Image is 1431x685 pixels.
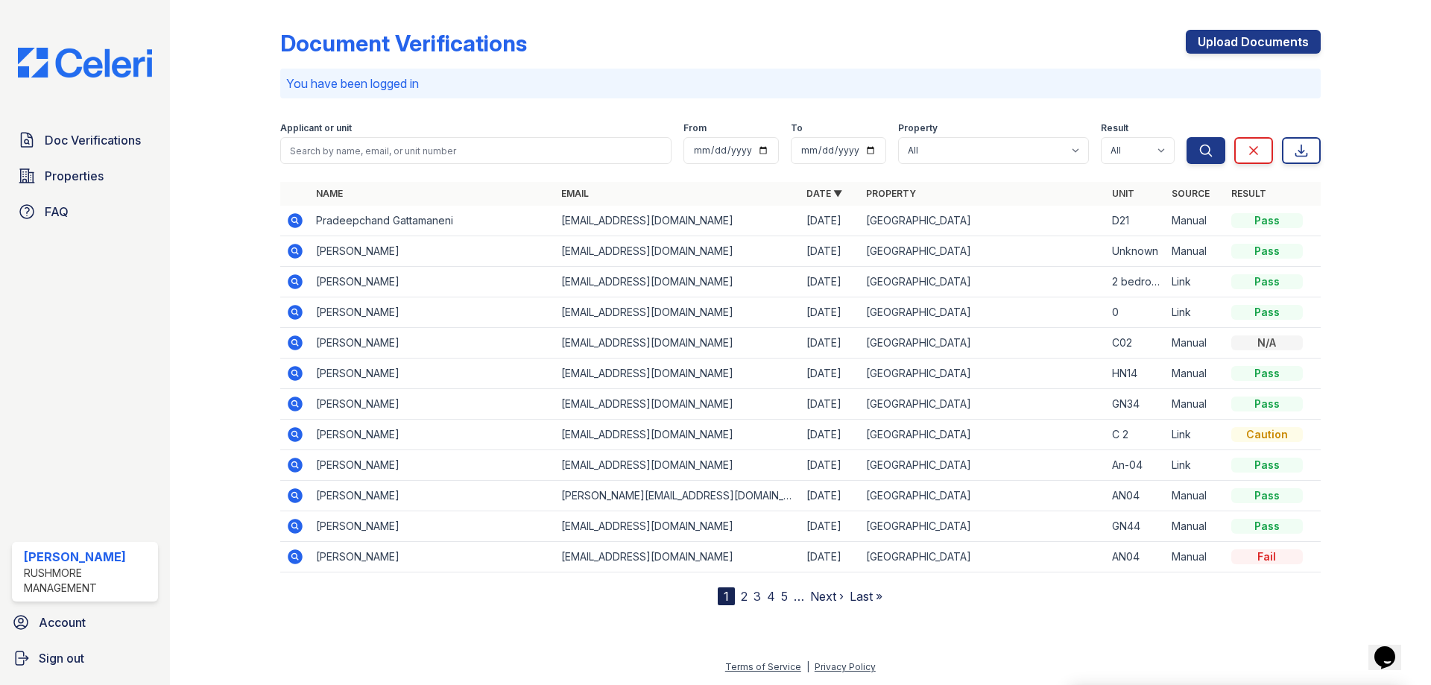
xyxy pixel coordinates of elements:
[850,589,882,604] a: Last »
[310,328,555,359] td: [PERSON_NAME]
[6,48,164,78] img: CE_Logo_Blue-a8612792a0a2168367f1c8372b55b34899dd931a85d93a1a3d3e32e68fde9ad4.png
[1231,397,1303,411] div: Pass
[860,511,1105,542] td: [GEOGRAPHIC_DATA]
[286,75,1315,92] p: You have been logged in
[6,643,164,673] a: Sign out
[310,236,555,267] td: [PERSON_NAME]
[555,267,800,297] td: [EMAIL_ADDRESS][DOMAIN_NAME]
[800,267,860,297] td: [DATE]
[280,122,352,134] label: Applicant or unit
[39,613,86,631] span: Account
[815,661,876,672] a: Privacy Policy
[39,649,84,667] span: Sign out
[1106,236,1166,267] td: Unknown
[860,542,1105,572] td: [GEOGRAPHIC_DATA]
[1166,328,1225,359] td: Manual
[1231,488,1303,503] div: Pass
[310,511,555,542] td: [PERSON_NAME]
[1106,206,1166,236] td: D21
[555,328,800,359] td: [EMAIL_ADDRESS][DOMAIN_NAME]
[1166,236,1225,267] td: Manual
[1106,267,1166,297] td: 2 bedrooms
[800,389,860,420] td: [DATE]
[860,359,1105,389] td: [GEOGRAPHIC_DATA]
[45,131,141,149] span: Doc Verifications
[24,566,152,596] div: Rushmore Management
[1106,542,1166,572] td: AN04
[860,420,1105,450] td: [GEOGRAPHIC_DATA]
[310,389,555,420] td: [PERSON_NAME]
[800,511,860,542] td: [DATE]
[1231,366,1303,381] div: Pass
[860,450,1105,481] td: [GEOGRAPHIC_DATA]
[12,125,158,155] a: Doc Verifications
[555,359,800,389] td: [EMAIL_ADDRESS][DOMAIN_NAME]
[810,589,844,604] a: Next ›
[1231,427,1303,442] div: Caution
[12,161,158,191] a: Properties
[794,587,804,605] span: …
[555,542,800,572] td: [EMAIL_ADDRESS][DOMAIN_NAME]
[860,206,1105,236] td: [GEOGRAPHIC_DATA]
[860,389,1105,420] td: [GEOGRAPHIC_DATA]
[12,197,158,227] a: FAQ
[45,203,69,221] span: FAQ
[754,589,761,604] a: 3
[1166,511,1225,542] td: Manual
[800,420,860,450] td: [DATE]
[1106,328,1166,359] td: C02
[1106,450,1166,481] td: An-04
[310,267,555,297] td: [PERSON_NAME]
[1231,305,1303,320] div: Pass
[800,481,860,511] td: [DATE]
[1106,389,1166,420] td: GN34
[806,188,842,199] a: Date ▼
[781,589,788,604] a: 5
[1166,297,1225,328] td: Link
[1166,481,1225,511] td: Manual
[310,206,555,236] td: Pradeepchand Gattamaneni
[1166,359,1225,389] td: Manual
[800,236,860,267] td: [DATE]
[800,328,860,359] td: [DATE]
[280,30,527,57] div: Document Verifications
[1166,420,1225,450] td: Link
[1231,458,1303,473] div: Pass
[310,481,555,511] td: [PERSON_NAME]
[1101,122,1128,134] label: Result
[806,661,809,672] div: |
[1231,188,1266,199] a: Result
[1106,511,1166,542] td: GN44
[310,297,555,328] td: [PERSON_NAME]
[316,188,343,199] a: Name
[310,359,555,389] td: [PERSON_NAME]
[1231,335,1303,350] div: N/A
[310,542,555,572] td: [PERSON_NAME]
[800,206,860,236] td: [DATE]
[725,661,801,672] a: Terms of Service
[1231,244,1303,259] div: Pass
[860,297,1105,328] td: [GEOGRAPHIC_DATA]
[866,188,916,199] a: Property
[718,587,735,605] div: 1
[6,607,164,637] a: Account
[310,450,555,481] td: [PERSON_NAME]
[860,267,1105,297] td: [GEOGRAPHIC_DATA]
[1106,297,1166,328] td: 0
[800,297,860,328] td: [DATE]
[555,511,800,542] td: [EMAIL_ADDRESS][DOMAIN_NAME]
[555,450,800,481] td: [EMAIL_ADDRESS][DOMAIN_NAME]
[555,236,800,267] td: [EMAIL_ADDRESS][DOMAIN_NAME]
[1166,542,1225,572] td: Manual
[1166,267,1225,297] td: Link
[800,450,860,481] td: [DATE]
[1172,188,1210,199] a: Source
[310,420,555,450] td: [PERSON_NAME]
[24,548,152,566] div: [PERSON_NAME]
[1166,450,1225,481] td: Link
[45,167,104,185] span: Properties
[800,359,860,389] td: [DATE]
[280,137,672,164] input: Search by name, email, or unit number
[898,122,938,134] label: Property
